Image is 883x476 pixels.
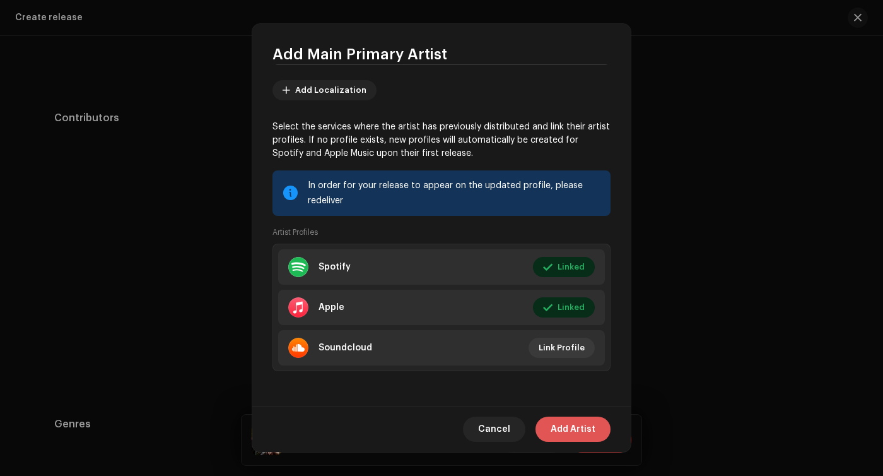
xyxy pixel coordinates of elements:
span: Add Localization [295,78,366,103]
span: Linked [558,254,585,280]
div: Soundcloud [319,343,372,353]
button: Linked [533,297,595,318]
p: Select the services where the artist has previously distributed and link their artist profiles. I... [272,121,611,160]
span: Link Profile [539,335,585,360]
span: Add Main Primary Artist [272,44,447,64]
div: In order for your release to appear on the updated profile, please redeliver [308,178,600,208]
span: Linked [558,295,585,320]
button: Add Artist [535,417,611,442]
div: Spotify [319,262,351,272]
button: Add Localization [272,80,377,100]
small: Artist Profiles [272,226,318,239]
div: Apple [319,302,344,312]
span: Add Artist [551,417,595,442]
button: Link Profile [529,338,595,358]
span: Cancel [478,417,510,442]
button: Cancel [463,417,525,442]
button: Linked [533,257,595,277]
